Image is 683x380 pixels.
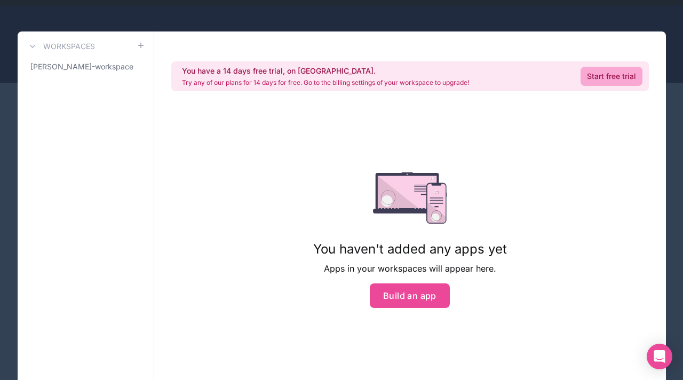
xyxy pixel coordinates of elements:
span: [PERSON_NAME]-workspace [30,61,133,72]
a: [PERSON_NAME]-workspace [26,57,145,76]
a: Workspaces [26,40,95,53]
a: Start free trial [581,67,642,86]
button: Build an app [370,283,450,308]
h1: You haven't added any apps yet [313,241,507,258]
div: Open Intercom Messenger [647,344,672,369]
h2: You have a 14 days free trial, on [GEOGRAPHIC_DATA]. [182,66,469,76]
p: Apps in your workspaces will appear here. [313,262,507,275]
h3: Workspaces [43,41,95,52]
p: Try any of our plans for 14 days for free. Go to the billing settings of your workspace to upgrade! [182,78,469,87]
img: empty state [373,172,447,224]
